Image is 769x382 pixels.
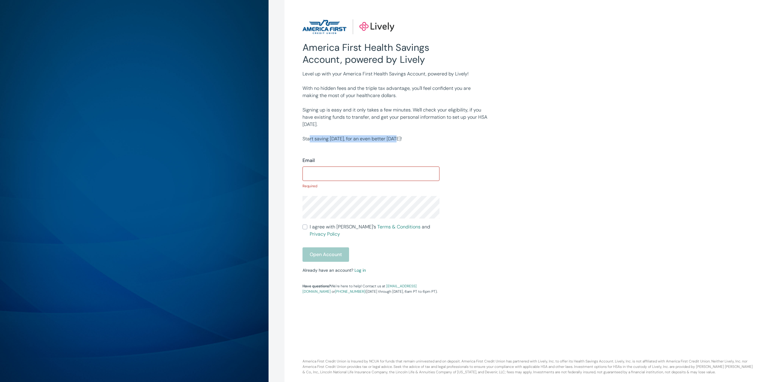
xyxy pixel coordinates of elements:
strong: Have questions? [302,284,331,289]
h2: America First Health Savings Account, powered by Lively [302,41,439,66]
a: [PHONE_NUMBER] [335,289,365,294]
a: Log in [354,267,366,273]
p: Signing up is easy and it only takes a few minutes. We'll check your eligibility, if you have exi... [302,106,488,128]
a: Privacy Policy [310,231,340,237]
small: Already have an account? [302,267,366,273]
label: Email [302,157,315,164]
p: America First Credit Union is Insured by NCUA for funds that remain uninvested and on deposit. Am... [299,344,755,375]
p: We're here to help! Contact us at or ([DATE] through [DATE], 6am PT to 6pm PT). [302,283,439,294]
p: Start saving [DATE], for an even better [DATE]! [302,135,488,142]
p: Required [302,183,439,189]
a: Terms & Conditions [377,224,421,230]
p: Level up with your America First Health Savings Account, powered by Lively! [302,70,488,78]
img: Lively [302,19,394,34]
span: I agree with [PERSON_NAME]’s and [310,223,439,238]
p: With no hidden fees and the triple tax advantage, you'll feel confident you are making the most o... [302,85,488,99]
